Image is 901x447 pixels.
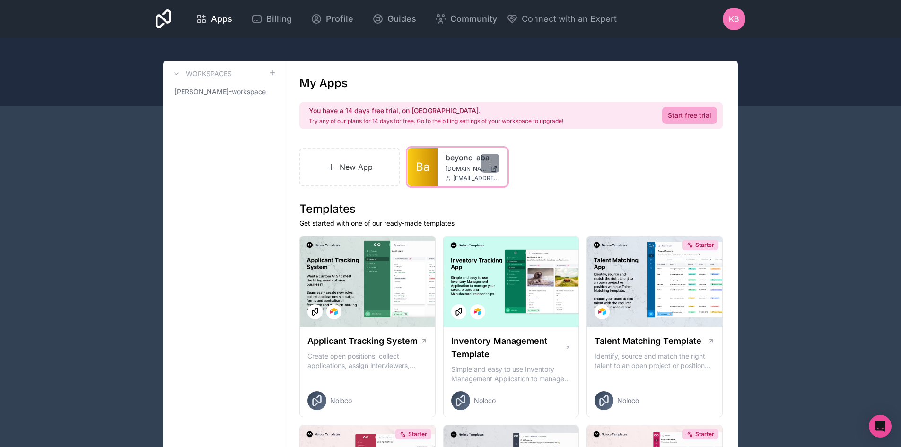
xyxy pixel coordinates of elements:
[299,202,723,217] h1: Templates
[299,148,400,186] a: New App
[175,87,266,96] span: [PERSON_NAME]-workspace
[522,12,617,26] span: Connect with an Expert
[869,415,892,438] div: Open Intercom Messenger
[365,9,424,29] a: Guides
[186,69,232,79] h3: Workspaces
[307,351,428,370] p: Create open positions, collect applications, assign interviewers, centralise candidate feedback a...
[451,334,565,361] h1: Inventory Management Template
[428,9,505,29] a: Community
[695,241,714,249] span: Starter
[266,12,292,26] span: Billing
[171,83,276,100] a: [PERSON_NAME]-workspace
[598,308,606,316] img: Airtable Logo
[451,365,571,384] p: Simple and easy to use Inventory Management Application to manage your stock, orders and Manufact...
[595,351,715,370] p: Identify, source and match the right talent to an open project or position with our Talent Matchi...
[188,9,240,29] a: Apps
[474,308,481,316] img: Airtable Logo
[446,165,486,173] span: [DOMAIN_NAME]
[453,175,499,182] span: [EMAIL_ADDRESS][DOMAIN_NAME]
[171,68,232,79] a: Workspaces
[299,76,348,91] h1: My Apps
[450,12,497,26] span: Community
[330,396,352,405] span: Noloco
[446,152,499,163] a: beyond-aba
[299,219,723,228] p: Get started with one of our ready-made templates
[244,9,299,29] a: Billing
[416,159,429,175] span: Ba
[309,117,563,125] p: Try any of our plans for 14 days for free. Go to the billing settings of your workspace to upgrade!
[408,430,427,438] span: Starter
[695,430,714,438] span: Starter
[309,106,563,115] h2: You have a 14 days free trial, on [GEOGRAPHIC_DATA].
[326,12,353,26] span: Profile
[662,107,717,124] a: Start free trial
[211,12,232,26] span: Apps
[307,334,418,348] h1: Applicant Tracking System
[330,308,338,316] img: Airtable Logo
[303,9,361,29] a: Profile
[474,396,496,405] span: Noloco
[507,12,617,26] button: Connect with an Expert
[595,334,701,348] h1: Talent Matching Template
[387,12,416,26] span: Guides
[729,13,739,25] span: KB
[617,396,639,405] span: Noloco
[408,148,438,186] a: Ba
[446,165,499,173] a: [DOMAIN_NAME]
